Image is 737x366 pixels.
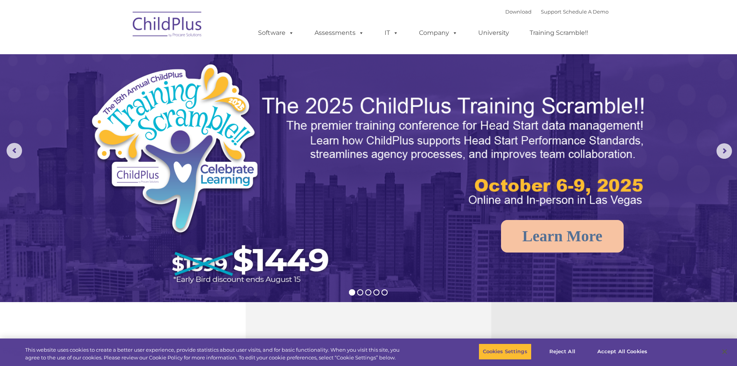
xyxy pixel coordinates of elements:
[25,346,405,361] div: This website uses cookies to create a better user experience, provide statistics about user visit...
[541,9,561,15] a: Support
[108,51,131,57] span: Last name
[129,6,206,45] img: ChildPlus by Procare Solutions
[307,25,372,41] a: Assessments
[563,9,609,15] a: Schedule A Demo
[108,83,140,89] span: Phone number
[250,25,302,41] a: Software
[505,9,609,15] font: |
[593,344,652,360] button: Accept All Cookies
[470,25,517,41] a: University
[522,25,596,41] a: Training Scramble!!
[505,9,532,15] a: Download
[501,220,624,253] a: Learn More
[479,344,532,360] button: Cookies Settings
[716,343,733,360] button: Close
[411,25,465,41] a: Company
[538,344,587,360] button: Reject All
[377,25,406,41] a: IT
